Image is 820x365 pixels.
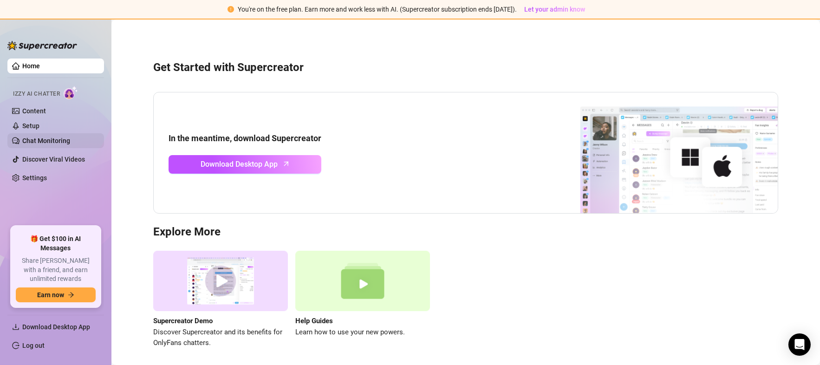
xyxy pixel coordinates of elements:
div: Open Intercom Messenger [788,333,811,356]
img: download app [546,92,778,213]
a: Home [22,62,40,70]
strong: Help Guides [295,317,333,325]
a: Content [22,107,46,115]
span: 🎁 Get $100 in AI Messages [16,235,96,253]
img: supercreator demo [153,251,288,312]
span: Learn how to use your new powers. [295,327,430,338]
span: download [12,323,20,331]
span: Earn now [37,291,64,299]
a: Discover Viral Videos [22,156,85,163]
a: Chat Monitoring [22,137,70,144]
span: Share [PERSON_NAME] with a friend, and earn unlimited rewards [16,256,96,284]
h3: Explore More [153,225,778,240]
span: Download Desktop App [22,323,90,331]
h3: Get Started with Supercreator [153,60,778,75]
img: help guides [295,251,430,312]
a: Log out [22,342,45,349]
span: arrow-right [68,292,74,298]
img: logo-BBDzfeDw.svg [7,41,77,50]
a: Supercreator DemoDiscover Supercreator and its benefits for OnlyFans chatters. [153,251,288,349]
span: You're on the free plan. Earn more and work less with AI. (Supercreator subscription ends [DATE]). [238,6,517,13]
a: Setup [22,122,39,130]
strong: Supercreator Demo [153,317,213,325]
span: Izzy AI Chatter [13,90,60,98]
span: Discover Supercreator and its benefits for OnlyFans chatters. [153,327,288,349]
button: Let your admin know [521,4,589,15]
span: exclamation-circle [228,6,234,13]
span: Download Desktop App [201,158,278,170]
a: Help GuidesLearn how to use your new powers. [295,251,430,349]
img: AI Chatter [64,86,78,99]
span: arrow-up [281,158,292,169]
a: Download Desktop Apparrow-up [169,155,321,174]
button: Earn nowarrow-right [16,287,96,302]
span: Let your admin know [524,6,585,13]
strong: In the meantime, download Supercreator [169,133,321,143]
a: Settings [22,174,47,182]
